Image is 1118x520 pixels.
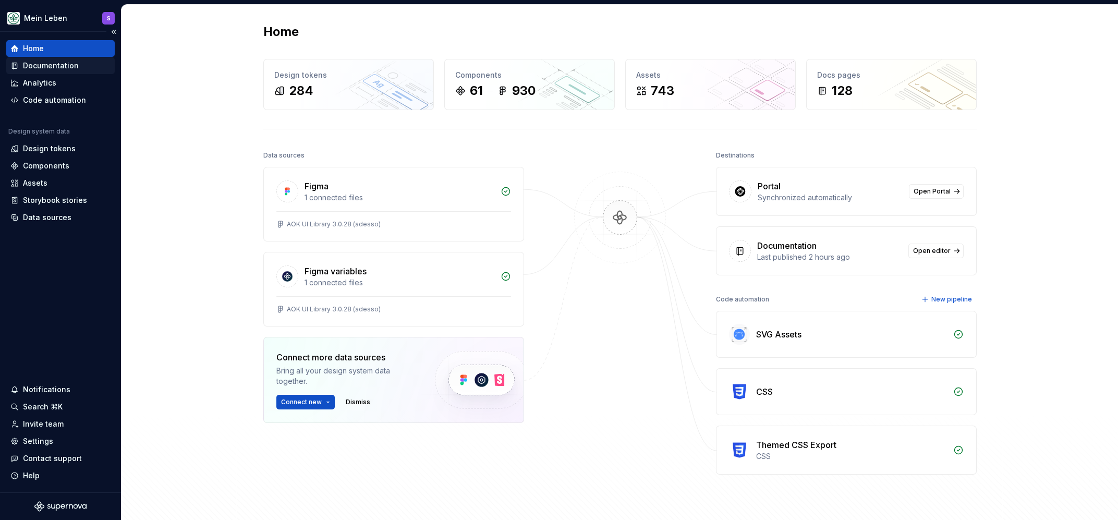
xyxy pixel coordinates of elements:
[832,82,853,99] div: 128
[455,70,604,80] div: Components
[512,82,536,99] div: 930
[918,292,977,307] button: New pipeline
[6,175,115,191] a: Assets
[287,305,381,313] div: AOK UI Library 3.0.28 (adesso)
[287,220,381,228] div: AOK UI Library 3.0.28 (adesso)
[346,398,370,406] span: Dismiss
[23,143,76,154] div: Design tokens
[6,92,115,108] a: Code automation
[23,470,40,481] div: Help
[23,212,71,223] div: Data sources
[6,209,115,226] a: Data sources
[24,13,67,23] div: Mein Leben
[263,252,524,326] a: Figma variables1 connected filesAOK UI Library 3.0.28 (adesso)
[305,277,494,288] div: 1 connected files
[758,192,903,203] div: Synchronized automatically
[23,61,79,71] div: Documentation
[6,75,115,91] a: Analytics
[6,416,115,432] a: Invite team
[281,398,322,406] span: Connect new
[470,82,483,99] div: 61
[6,398,115,415] button: Search ⌘K
[716,292,769,307] div: Code automation
[106,25,121,39] button: Collapse sidebar
[23,453,82,464] div: Contact support
[6,158,115,174] a: Components
[263,23,299,40] h2: Home
[908,244,964,258] a: Open editor
[6,467,115,484] button: Help
[6,57,115,74] a: Documentation
[23,436,53,446] div: Settings
[107,14,111,22] div: S
[2,7,119,29] button: Mein LebenS
[6,140,115,157] a: Design tokens
[23,95,86,105] div: Code automation
[276,395,335,409] button: Connect new
[305,192,494,203] div: 1 connected files
[274,70,423,80] div: Design tokens
[651,82,674,99] div: 743
[757,252,902,262] div: Last published 2 hours ago
[305,180,329,192] div: Figma
[7,12,20,25] img: df5db9ef-aba0-4771-bf51-9763b7497661.png
[263,59,434,110] a: Design tokens284
[757,239,817,252] div: Documentation
[8,127,70,136] div: Design system data
[23,43,44,54] div: Home
[913,247,951,255] span: Open editor
[23,195,87,205] div: Storybook stories
[914,187,951,196] span: Open Portal
[444,59,615,110] a: Components61930
[23,161,69,171] div: Components
[636,70,785,80] div: Assets
[716,148,755,163] div: Destinations
[6,40,115,57] a: Home
[6,381,115,398] button: Notifications
[289,82,313,99] div: 284
[23,402,63,412] div: Search ⌘K
[931,295,972,304] span: New pipeline
[6,192,115,209] a: Storybook stories
[276,351,417,364] div: Connect more data sources
[23,419,64,429] div: Invite team
[276,366,417,386] div: Bring all your design system data together.
[263,148,305,163] div: Data sources
[756,328,801,341] div: SVG Assets
[263,167,524,241] a: Figma1 connected filesAOK UI Library 3.0.28 (adesso)
[758,180,781,192] div: Portal
[305,265,367,277] div: Figma variables
[34,501,87,512] svg: Supernova Logo
[6,433,115,450] a: Settings
[817,70,966,80] div: Docs pages
[23,178,47,188] div: Assets
[23,78,56,88] div: Analytics
[756,451,947,462] div: CSS
[625,59,796,110] a: Assets743
[909,184,964,199] a: Open Portal
[756,439,836,451] div: Themed CSS Export
[341,395,375,409] button: Dismiss
[756,385,773,398] div: CSS
[806,59,977,110] a: Docs pages128
[23,384,70,395] div: Notifications
[6,450,115,467] button: Contact support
